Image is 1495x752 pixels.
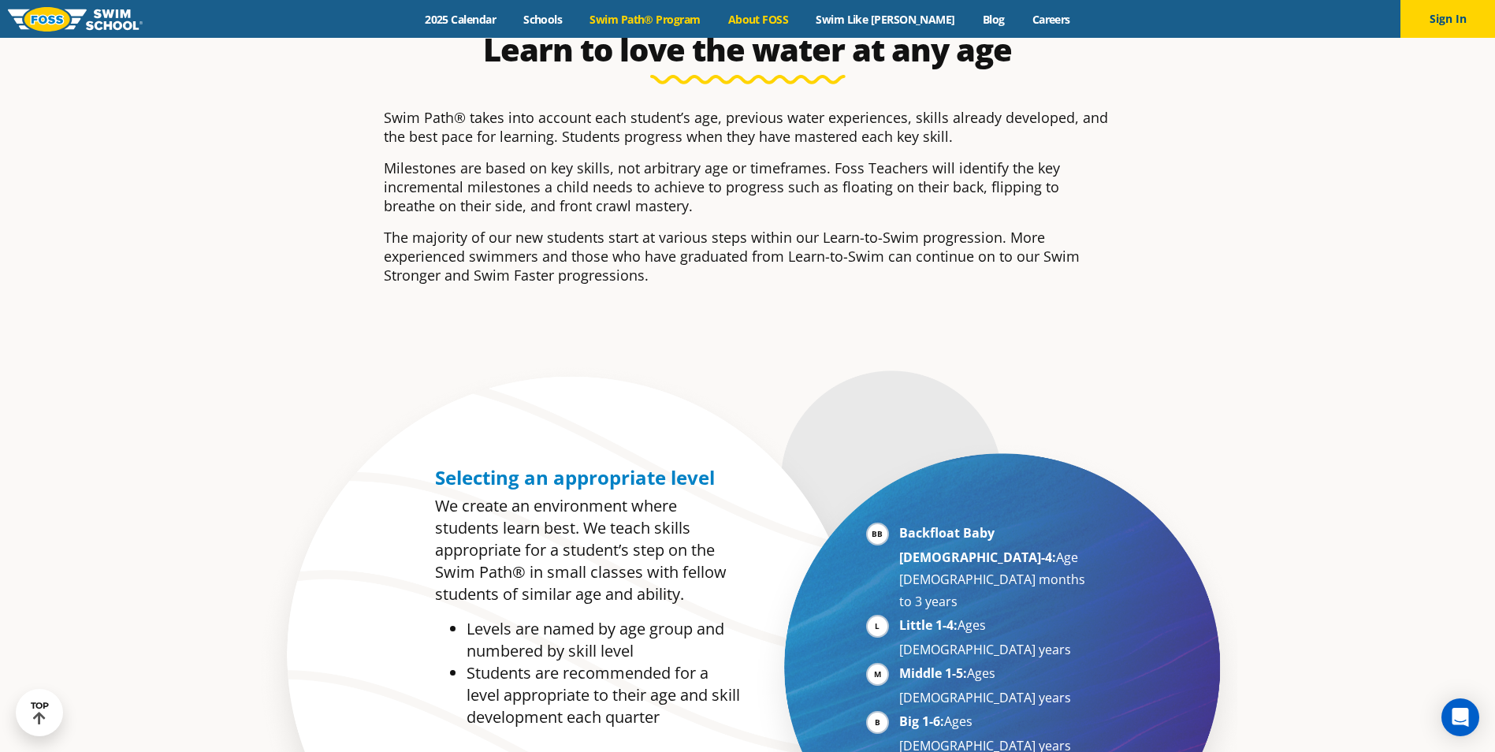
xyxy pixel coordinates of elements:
[1441,698,1479,736] div: Open Intercom Messenger
[31,701,49,725] div: TOP
[899,713,944,730] strong: Big 1-6:
[435,495,740,605] p: We create an environment where students learn best. We teach skills appropriate for a student’s s...
[802,12,969,27] a: Swim Like [PERSON_NAME]
[899,662,1092,709] li: Ages [DEMOGRAPHIC_DATA] years
[899,616,958,634] strong: Little 1-4:
[376,31,1120,69] h2: Learn to love the water at any age
[899,614,1092,661] li: Ages [DEMOGRAPHIC_DATA] years
[384,228,1112,285] p: The majority of our new students start at various steps within our Learn-to-Swim progression. Mor...
[1018,12,1084,27] a: Careers
[899,524,1056,566] strong: Backfloat Baby [DEMOGRAPHIC_DATA]-4:
[467,618,740,662] li: Levels are named by age group and numbered by skill level
[510,12,576,27] a: Schools
[384,158,1112,215] p: Milestones are based on key skills, not arbitrary age or timeframes. Foss Teachers will identify ...
[467,662,740,728] li: Students are recommended for a level appropriate to their age and skill development each quarter
[899,665,967,682] strong: Middle 1-5:
[384,108,1112,146] p: Swim Path® takes into account each student’s age, previous water experiences, skills already deve...
[969,12,1018,27] a: Blog
[714,12,802,27] a: About FOSS
[435,464,715,490] span: Selecting an appropriate level
[8,7,143,32] img: FOSS Swim School Logo
[899,522,1092,612] li: Age [DEMOGRAPHIC_DATA] months to 3 years
[576,12,714,27] a: Swim Path® Program
[411,12,510,27] a: 2025 Calendar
